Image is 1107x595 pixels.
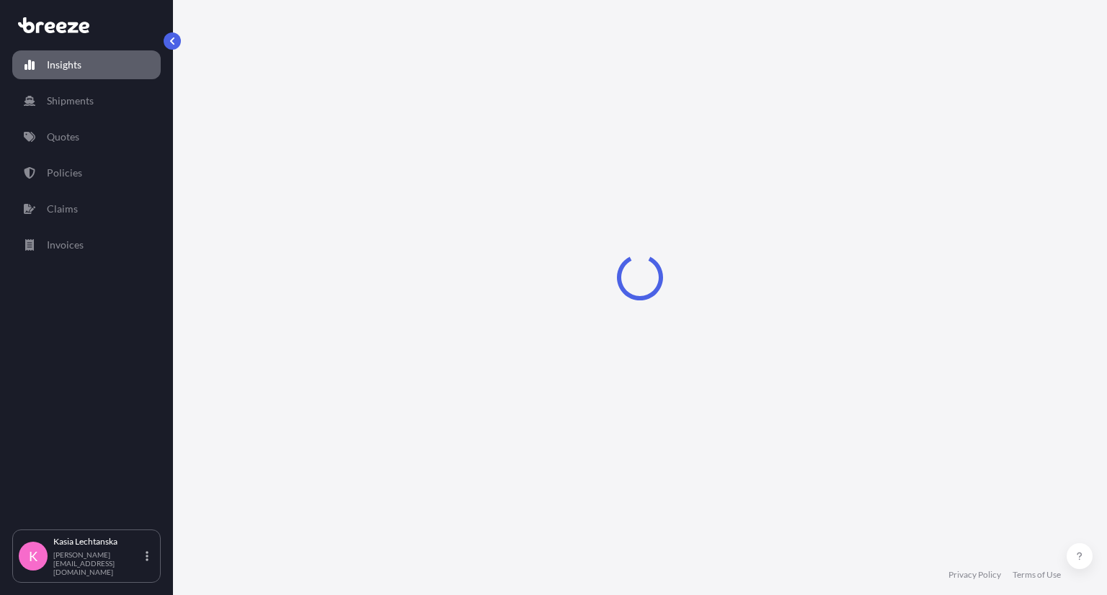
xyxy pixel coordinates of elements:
p: Policies [47,166,82,180]
p: Quotes [47,130,79,144]
a: Policies [12,158,161,187]
p: Insights [47,58,81,72]
a: Insights [12,50,161,79]
p: Invoices [47,238,84,252]
a: Invoices [12,231,161,259]
p: [PERSON_NAME][EMAIL_ADDRESS][DOMAIN_NAME] [53,550,143,576]
p: Claims [47,202,78,216]
a: Privacy Policy [948,569,1001,581]
p: Kasia Lechtanska [53,536,143,547]
a: Claims [12,194,161,223]
a: Quotes [12,122,161,151]
a: Shipments [12,86,161,115]
a: Terms of Use [1013,569,1061,581]
span: K [29,549,37,563]
p: Shipments [47,94,94,108]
